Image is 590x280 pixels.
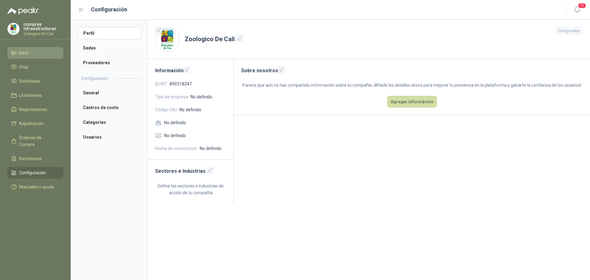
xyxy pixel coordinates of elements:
[7,104,63,115] a: Negociaciones
[164,132,186,139] span: No definido
[7,153,63,164] a: Remisiones
[19,106,47,113] span: Negociaciones
[185,34,243,44] h1: Zoologico De Cali
[91,5,127,14] h1: Configuración
[578,3,586,9] span: 11
[155,167,226,175] h2: Sectores e Industrias
[155,183,226,196] p: Define los sectores e industrias de acción de tu compañía
[7,89,63,101] a: Licitaciones
[155,106,177,113] span: Código CIIU
[78,87,141,99] a: General
[19,183,54,190] span: Manuales y ayuda
[7,75,63,87] a: Solicitudes
[179,106,201,113] span: No definido
[7,181,63,193] a: Manuales y ayuda
[23,32,63,36] p: Zoologico De Cali
[155,27,179,51] img: Company Logo
[81,75,108,82] h2: Configuración
[7,61,63,73] a: Chat
[19,64,28,70] span: Chat
[170,81,192,87] span: 890318247
[78,57,141,69] a: Proveedores
[241,66,583,74] h2: Sobre nosotros
[7,118,63,129] a: Adjudicación
[155,93,188,100] span: Tipo de empresa
[241,82,583,89] p: Parece que aún no has compartido información sobre tu compañía. ¡Añade los detalles ahora para me...
[78,116,141,128] a: Categorías
[19,49,29,56] span: Inicio
[78,131,141,143] a: Usuarios
[19,134,57,148] span: Órdenes de Compra
[7,167,63,179] a: Configuración
[78,27,141,39] a: Perfil
[78,42,141,54] a: Sedes
[19,92,42,99] span: Licitaciones
[155,145,197,152] span: Fecha de constitución
[155,66,226,74] h2: Información
[572,4,583,15] button: 11
[200,145,222,152] span: No definido
[387,96,437,108] button: Agregar información
[19,169,46,176] span: Configuración
[19,120,44,127] span: Adjudicación
[78,101,141,114] a: Centros de costo
[8,23,19,35] img: Company Logo
[191,93,212,100] span: No definido
[7,7,39,15] img: Logo peakr
[7,132,63,150] a: Órdenes de Compra
[164,119,186,126] span: No definido
[19,155,42,162] span: Remisiones
[19,78,40,85] span: Solicitudes
[155,81,167,87] span: ID/NIT
[23,22,63,31] p: compras infraestructuras
[555,27,583,34] div: Comprador
[7,47,63,59] a: Inicio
